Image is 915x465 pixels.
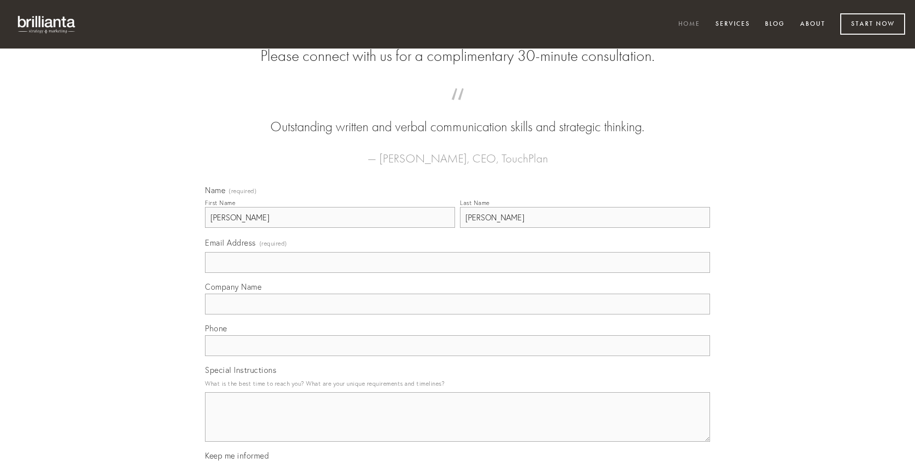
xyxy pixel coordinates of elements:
[229,188,256,194] span: (required)
[205,238,256,248] span: Email Address
[759,16,791,33] a: Blog
[205,185,225,195] span: Name
[205,282,261,292] span: Company Name
[205,377,710,390] p: What is the best time to reach you? What are your unique requirements and timelines?
[794,16,832,33] a: About
[205,365,276,375] span: Special Instructions
[205,323,227,333] span: Phone
[840,13,905,35] a: Start Now
[205,199,235,207] div: First Name
[221,98,694,117] span: “
[709,16,757,33] a: Services
[672,16,707,33] a: Home
[221,137,694,168] figcaption: — [PERSON_NAME], CEO, TouchPlan
[10,10,84,39] img: brillianta - research, strategy, marketing
[460,199,490,207] div: Last Name
[259,237,287,250] span: (required)
[205,451,269,461] span: Keep me informed
[205,47,710,65] h2: Please connect with us for a complimentary 30-minute consultation.
[221,98,694,137] blockquote: Outstanding written and verbal communication skills and strategic thinking.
